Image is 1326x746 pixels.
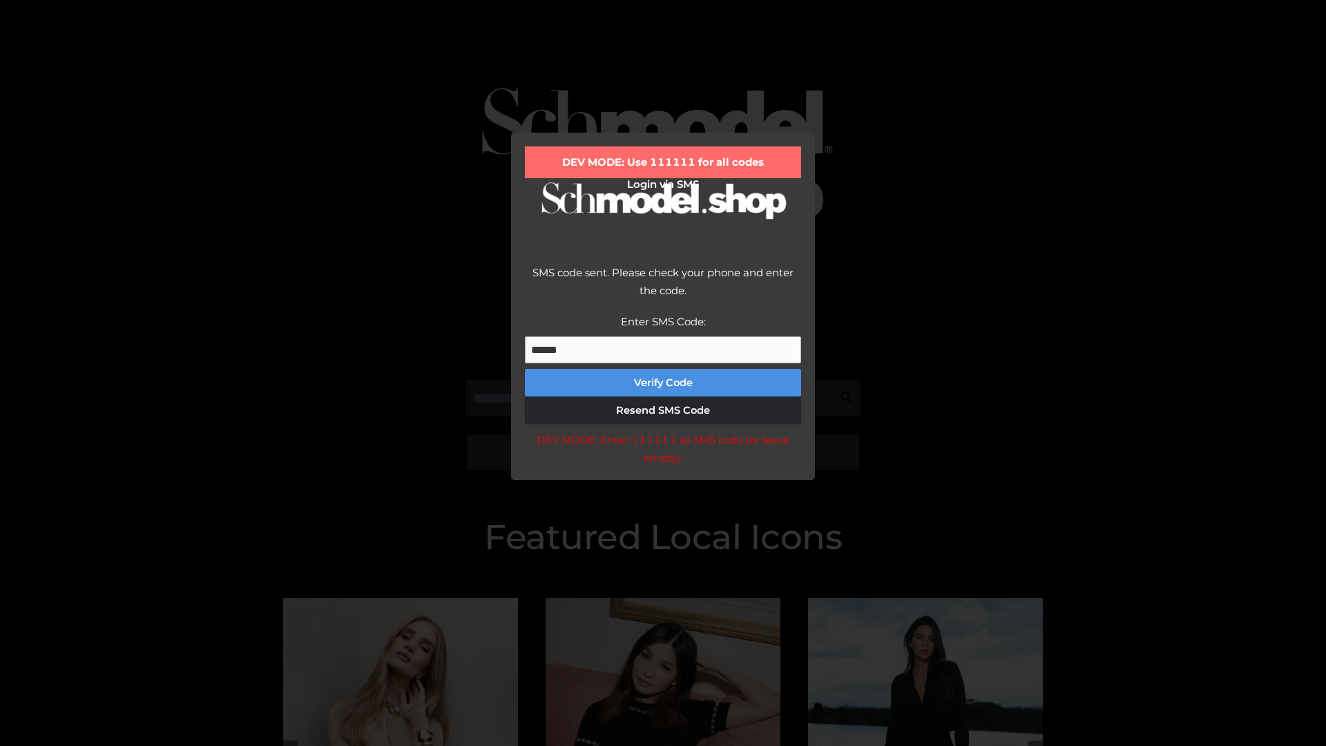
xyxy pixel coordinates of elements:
[525,178,801,191] h2: Login via SMS
[621,315,706,328] label: Enter SMS Code:
[525,369,801,396] button: Verify Code
[525,431,801,466] div: DEV MODE: Enter 111111 as SMS code (or leave empty).
[525,264,801,313] div: SMS code sent. Please check your phone and enter the code.
[525,146,801,178] div: DEV MODE: Use 111111 for all codes
[525,396,801,424] button: Resend SMS Code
